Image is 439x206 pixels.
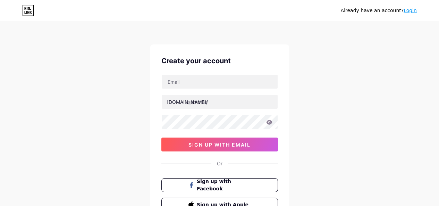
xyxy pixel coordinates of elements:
div: [DOMAIN_NAME]/ [167,98,208,106]
div: Create your account [161,56,278,66]
input: Email [162,75,278,89]
button: sign up with email [161,138,278,151]
span: Sign up with Facebook [197,178,251,192]
div: Already have an account? [341,7,417,14]
div: Or [217,160,222,167]
span: sign up with email [188,142,251,148]
a: Login [404,8,417,13]
button: Sign up with Facebook [161,178,278,192]
input: username [162,95,278,109]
